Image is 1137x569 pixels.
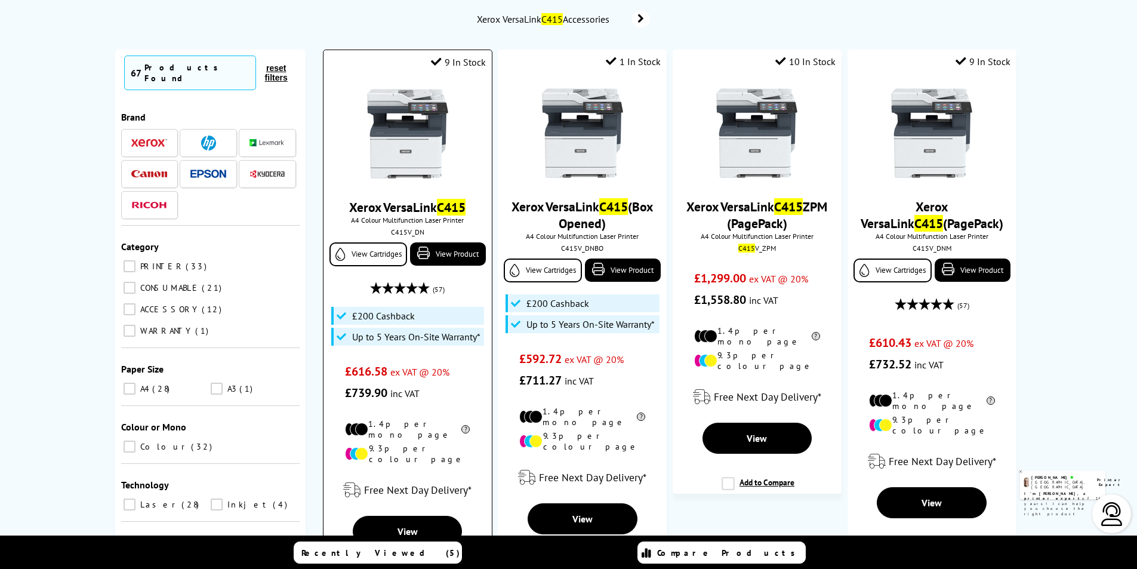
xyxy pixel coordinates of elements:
[565,375,594,387] span: inc VAT
[124,303,135,315] input: ACCESSORY 12
[599,198,628,215] mark: C415
[137,282,201,293] span: CONSUMABLE
[504,232,661,241] span: A4 Colour Multifunction Laser Printer
[256,63,297,83] button: reset filters
[329,216,485,224] span: A4 Colour Multifunction Laser Printer
[682,244,833,253] div: V_ZPM
[410,242,485,266] a: View Product
[137,499,180,510] span: Laser
[526,297,589,309] span: £200 Cashback
[137,261,184,272] span: PRINTER
[861,198,1003,232] a: Xerox VersaLinkC415(PagePack)
[738,244,755,253] mark: C415
[186,261,209,272] span: 33
[131,67,141,79] span: 67
[137,304,201,315] span: ACCESSORY
[131,170,167,178] img: Canon
[889,454,996,468] span: Free Next Day Delivery*
[131,139,167,147] img: Xerox
[694,292,746,307] span: £1,558.80
[869,414,995,436] li: 9.3p per colour page
[749,273,808,285] span: ex VAT @ 20%
[137,441,190,452] span: Colour
[519,373,562,388] span: £711.27
[329,242,407,266] a: View Cartridges
[528,503,637,534] a: View
[606,56,661,67] div: 1 In Stock
[211,499,223,510] input: Inkjet 4
[539,470,646,484] span: Free Next Day Delivery*
[572,513,593,525] span: View
[332,227,482,236] div: C415V_DN
[345,364,387,379] span: £616.58
[504,259,582,282] a: View Cartridges
[856,244,1007,253] div: C415V_DNM
[935,259,1010,282] a: View Product
[926,498,1065,520] b: I'm [PERSON_NAME], a printer expert
[224,499,272,510] span: Inkjet
[512,198,653,232] a: Xerox VersaLinkC415(Box Opened)
[181,499,202,510] span: 28
[565,353,624,365] span: ex VAT @ 20%
[431,56,486,68] div: 9 In Stock
[191,441,215,452] span: 32
[152,383,172,394] span: 28
[714,390,821,404] span: Free Next Day Delivery*
[390,387,420,399] span: inc VAT
[124,441,135,453] input: Colour 32
[657,548,802,558] span: Compare Products
[774,198,803,215] mark: C415
[349,199,466,216] a: Xerox VersaLinkC415
[942,463,1073,473] div: [PERSON_NAME]
[853,232,1010,241] span: A4 Colour Multifunction Laser Printer
[702,423,812,454] a: View
[914,359,944,371] span: inc VAT
[476,11,650,27] a: Xerox VersaLinkC415Accessories
[914,337,973,349] span: ex VAT @ 20%
[249,139,285,146] img: Lexmark
[853,445,1010,478] div: modal_delivery
[914,215,943,232] mark: C415
[869,390,995,411] li: 1.4p per mono page
[869,335,911,350] span: £610.43
[137,325,194,336] span: WARRANTY
[249,170,285,179] img: Kyocera
[686,198,827,232] a: Xerox VersaLinkC415ZPM (PagePack)
[144,62,249,84] div: Products Found
[137,383,151,394] span: A4
[942,473,1073,495] div: [GEOGRAPHIC_DATA], [GEOGRAPHIC_DATA]
[679,232,836,241] span: A4 Colour Multifunction Laser Printer
[957,294,969,317] span: (57)
[956,56,1010,67] div: 9 In Stock
[476,13,614,25] span: Xerox VersaLink Accessories
[345,419,470,440] li: 1.4p per mono page
[1100,502,1124,526] img: user-headset-light.svg
[869,356,911,372] span: £732.52
[519,406,645,427] li: 1.4p per mono page
[224,383,238,394] span: A3
[398,525,418,537] span: View
[124,383,135,395] input: A4 28
[926,498,1096,555] p: of 14 years! I can help you choose the right product
[211,383,223,395] input: A3 1
[877,487,987,518] a: View
[712,88,802,178] img: Xerox-VersaLink-C415-Front-Main-Small.jpg
[519,430,645,452] li: 9.3p per colour page
[775,56,836,67] div: 10 In Stock
[301,548,460,558] span: Recently Viewed (5)
[353,516,462,547] a: View
[747,432,767,444] span: View
[121,421,186,433] span: Colour or Mono
[722,477,794,500] label: Add to Compare
[124,325,135,337] input: WARRANTY 1
[121,479,169,491] span: Technology
[345,443,470,465] li: 9.3p per colour page
[926,469,937,490] img: ashley-livechat.png
[124,282,135,294] input: CONSUMABLE 21
[433,278,445,301] span: (57)
[294,542,462,564] a: Recently Viewed (5)
[679,380,836,414] div: modal_delivery
[585,259,661,282] a: View Product
[749,294,778,306] span: inc VAT
[195,325,211,336] span: 1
